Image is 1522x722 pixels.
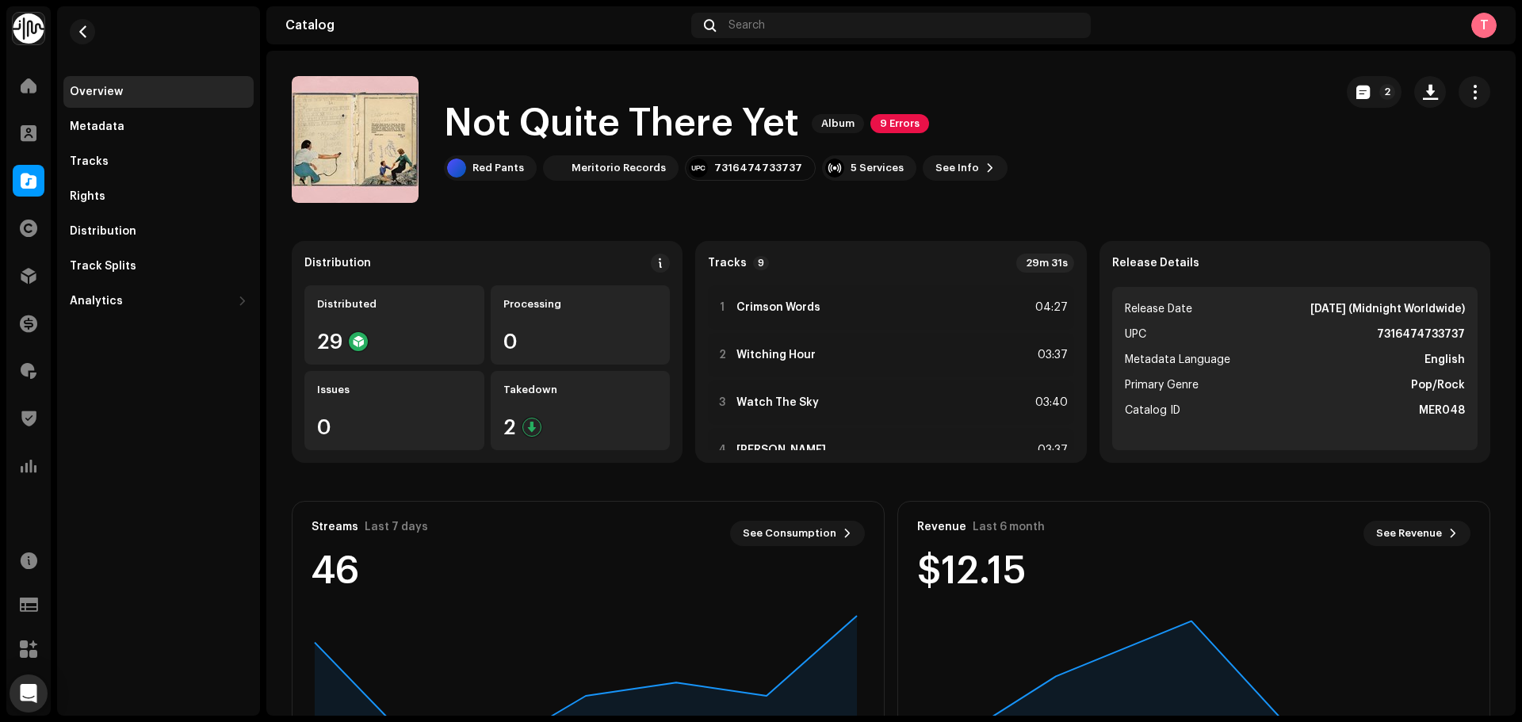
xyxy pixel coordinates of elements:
[736,444,826,457] strong: [PERSON_NAME]
[1419,401,1465,420] strong: MER048
[13,13,44,44] img: 0f74c21f-6d1c-4dbc-9196-dbddad53419e
[365,521,428,533] div: Last 7 days
[63,181,254,212] re-m-nav-item: Rights
[1363,521,1470,546] button: See Revenue
[70,295,123,308] div: Analytics
[917,521,966,533] div: Revenue
[730,521,865,546] button: See Consumption
[63,250,254,282] re-m-nav-item: Track Splits
[1125,401,1180,420] span: Catalog ID
[304,257,371,269] div: Distribution
[736,396,819,409] strong: Watch The Sky
[1424,350,1465,369] strong: English
[70,155,109,168] div: Tracks
[743,518,836,549] span: See Consumption
[1411,376,1465,395] strong: Pop/Rock
[63,76,254,108] re-m-nav-item: Overview
[1112,257,1199,269] strong: Release Details
[546,159,565,178] img: dd45ec65-3bd1-47b2-8ebd-23fcb51b1247
[1125,300,1192,319] span: Release Date
[1033,346,1068,365] div: 03:37
[708,257,747,269] strong: Tracks
[1125,350,1230,369] span: Metadata Language
[935,152,979,184] span: See Info
[870,114,929,133] span: 9 Errors
[70,86,123,98] div: Overview
[472,162,524,174] div: Red Pants
[63,146,254,178] re-m-nav-item: Tracks
[10,674,48,712] div: Open Intercom Messenger
[1310,300,1465,319] strong: [DATE] (Midnight Worldwide)
[572,162,666,174] div: Meritorio Records
[736,301,820,314] strong: Crimson Words
[753,256,769,270] p-badge: 9
[1471,13,1497,38] div: T
[503,298,658,311] div: Processing
[1033,298,1068,317] div: 04:27
[1377,325,1465,344] strong: 7316474733737
[1347,76,1402,108] button: 2
[70,260,136,273] div: Track Splits
[285,19,685,32] div: Catalog
[1016,254,1074,273] div: 29m 31s
[1125,325,1146,344] span: UPC
[317,298,472,311] div: Distributed
[444,98,799,149] h1: Not Quite There Yet
[503,384,658,396] div: Takedown
[736,349,816,361] strong: Witching Hour
[1376,518,1442,549] span: See Revenue
[728,19,765,32] span: Search
[812,114,864,133] span: Album
[63,111,254,143] re-m-nav-item: Metadata
[70,190,105,203] div: Rights
[312,521,358,533] div: Streams
[70,120,124,133] div: Metadata
[1033,393,1068,412] div: 03:40
[1379,84,1395,100] p-badge: 2
[923,155,1008,181] button: See Info
[317,384,472,396] div: Issues
[63,285,254,317] re-m-nav-dropdown: Analytics
[1125,376,1199,395] span: Primary Genre
[70,225,136,238] div: Distribution
[63,216,254,247] re-m-nav-item: Distribution
[973,521,1045,533] div: Last 6 month
[1033,441,1068,460] div: 03:37
[851,162,904,174] div: 5 Services
[714,162,802,174] div: 7316474733737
